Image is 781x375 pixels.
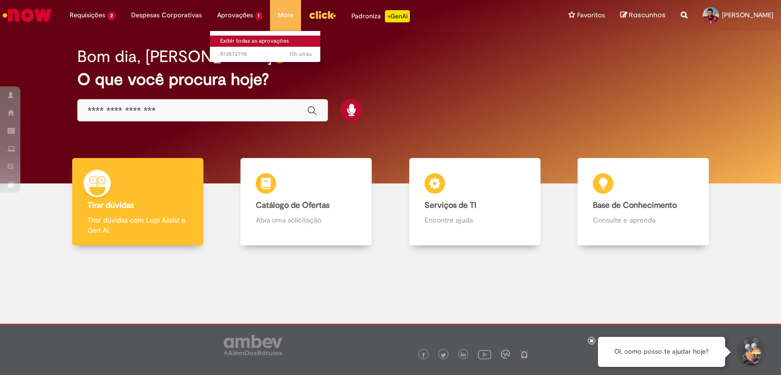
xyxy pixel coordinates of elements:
p: Tirar dúvidas com Lupi Assist e Gen Ai [87,215,188,235]
img: logo_footer_ambev_rotulo_gray.png [224,335,282,355]
span: 2 [107,12,116,20]
ul: Aprovações [209,30,321,63]
span: R13572798 [220,50,312,58]
span: 1 [255,12,263,20]
span: Despesas Corporativas [131,10,202,20]
a: Base de Conhecimento Consulte e aprenda [559,158,728,246]
p: Consulte e aprenda [593,215,694,225]
p: Encontre ajuda [425,215,525,225]
img: ServiceNow [1,5,53,25]
span: More [278,10,293,20]
p: +GenAi [385,10,410,22]
b: Tirar dúvidas [87,200,134,210]
b: Serviços de TI [425,200,476,210]
span: [PERSON_NAME] [722,11,773,19]
button: Iniciar Conversa de Suporte [735,337,766,367]
a: Tirar dúvidas Tirar dúvidas com Lupi Assist e Gen Ai [53,158,222,246]
img: logo_footer_workplace.png [501,350,510,359]
span: Rascunhos [629,10,666,20]
img: logo_footer_linkedin.png [461,352,466,358]
img: logo_footer_youtube.png [478,348,491,361]
div: Oi, como posso te ajudar hoje? [598,337,725,367]
span: 15h atrás [289,50,312,58]
b: Catálogo de Ofertas [256,200,329,210]
b: Base de Conhecimento [593,200,677,210]
img: click_logo_yellow_360x200.png [309,7,336,22]
p: Abra uma solicitação [256,215,356,225]
img: logo_footer_twitter.png [441,353,446,358]
a: Serviços de TI Encontre ajuda [390,158,559,246]
time: 30/09/2025 18:56:08 [289,50,312,58]
img: logo_footer_facebook.png [421,353,426,358]
a: Exibir todas as aprovações [210,36,322,47]
span: Aprovações [217,10,253,20]
img: logo_footer_naosei.png [520,350,529,359]
a: Aberto R13572798 : [210,49,322,60]
span: Favoritos [577,10,605,20]
a: Rascunhos [620,11,666,20]
h2: Bom dia, [PERSON_NAME] [77,48,272,66]
a: Catálogo de Ofertas Abra uma solicitação [222,158,391,246]
div: Padroniza [351,10,410,22]
span: Requisições [70,10,105,20]
h2: O que você procura hoje? [77,71,704,88]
